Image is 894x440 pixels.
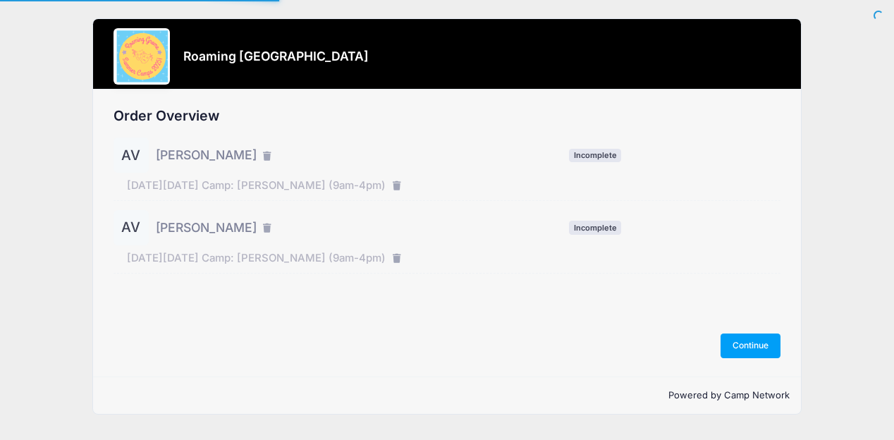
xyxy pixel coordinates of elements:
button: Continue [721,334,781,357]
div: AV [114,210,149,245]
span: [DATE][DATE] Camp: [PERSON_NAME] (9am-4pm) [127,250,386,266]
span: [PERSON_NAME] [156,146,257,164]
span: Incomplete [569,221,621,234]
div: AV [114,137,149,173]
p: Powered by Camp Network [104,389,790,403]
h3: Roaming [GEOGRAPHIC_DATA] [183,49,369,63]
span: [DATE][DATE] Camp: [PERSON_NAME] (9am-4pm) [127,178,386,193]
h2: Order Overview [114,108,780,124]
span: Incomplete [569,149,621,162]
span: [PERSON_NAME] [156,219,257,237]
